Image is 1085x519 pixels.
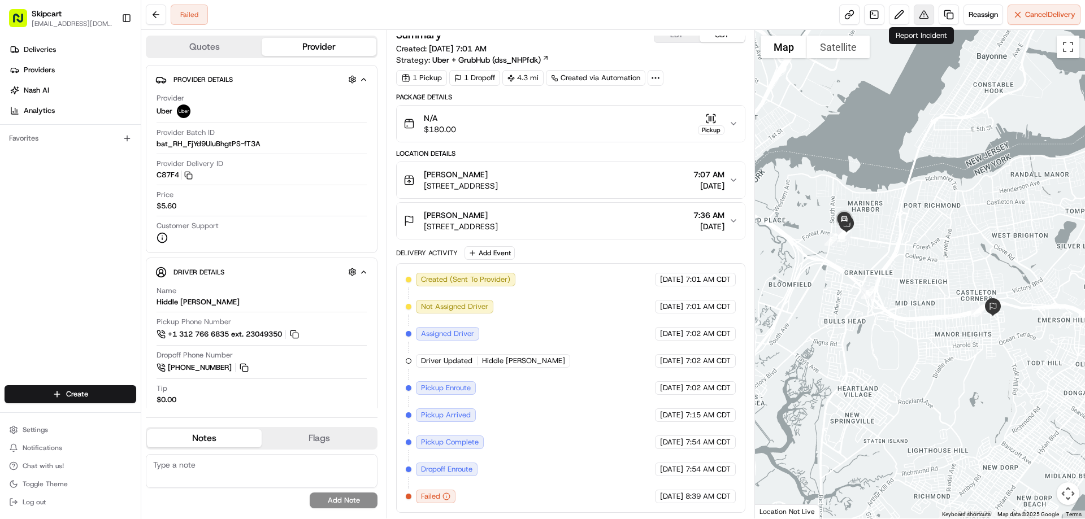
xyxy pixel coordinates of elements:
span: bat_RH_FjYd9UIuBhgtPS-fT3A [157,139,261,149]
img: Nash [11,11,34,34]
a: [PHONE_NUMBER] [157,361,250,374]
span: Pickup Complete [421,437,479,447]
button: CancelDelivery [1008,5,1080,25]
span: Providers [24,65,55,75]
span: Analytics [24,106,55,116]
a: Uber + GrubHub (dss_NHPfdk) [432,54,549,66]
span: Chat with us! [23,461,64,470]
span: [DATE] [660,329,683,339]
span: [DATE] [660,356,683,366]
span: Tip [157,383,167,394]
button: [PERSON_NAME][STREET_ADDRESS]7:36 AM[DATE] [397,203,744,239]
a: 💻API Documentation [91,159,186,180]
span: [PHONE_NUMBER] [168,363,232,373]
button: Reassign [964,5,1003,25]
div: 4.3 mi [502,70,544,86]
span: Not Assigned Driver [421,302,488,312]
div: 7 [833,225,854,247]
span: 7:02 AM CDT [685,356,731,366]
div: 💻 [96,165,105,174]
span: Notifications [23,443,62,452]
div: Hiddle [PERSON_NAME] [157,297,240,307]
span: Create [66,389,88,399]
a: +1 312 766 6835 ext. 23049350 [157,328,301,341]
button: Log out [5,494,136,510]
div: 4 [967,300,988,321]
span: Toggle Theme [23,479,68,489]
span: Cancel Delivery [1025,10,1075,20]
span: Failed [421,491,440,501]
div: 📗 [11,165,20,174]
div: 20 [834,222,855,243]
button: Skipcart [32,8,62,19]
button: Flags [262,429,376,447]
button: Notes [147,429,262,447]
span: +1 312 766 6835 ext. 23049350 [168,329,282,339]
span: 7:02 AM CDT [685,383,731,393]
div: Favorites [5,129,136,147]
span: Log out [23,498,46,507]
button: Map camera controls [1057,482,1079,505]
span: Created: [396,43,487,54]
span: API Documentation [107,164,181,175]
span: 8:39 AM CDT [685,491,731,501]
div: Location Not Live [755,504,820,518]
span: Nash AI [24,85,49,95]
span: [PERSON_NAME] [424,210,488,221]
div: Strategy: [396,54,549,66]
span: Provider Delivery ID [157,159,223,169]
span: [STREET_ADDRESS] [424,180,498,191]
div: 5 [857,282,878,303]
span: [STREET_ADDRESS] [424,221,498,232]
span: Customer Support [157,221,219,231]
img: 1736555255976-a54dd68f-1ca7-489b-9aae-adbdc363a1c4 [11,108,32,128]
h3: Summary [396,30,442,40]
span: 7:54 AM CDT [685,437,731,447]
button: Pickup [698,113,724,135]
span: Knowledge Base [23,164,86,175]
span: 7:36 AM [693,210,724,221]
button: Show satellite imagery [807,36,870,58]
button: Show street map [761,36,807,58]
div: We're available if you need us! [38,119,143,128]
button: C87F4 [157,170,193,180]
span: Hiddle [PERSON_NAME] [482,356,565,366]
span: [DATE] [660,464,683,474]
div: Start new chat [38,108,185,119]
button: Toggle Theme [5,476,136,492]
button: N/A$180.00Pickup [397,106,744,142]
span: $180.00 [424,124,456,135]
span: 7:02 AM CDT [685,329,731,339]
a: Terms (opens in new tab) [1066,511,1082,517]
span: N/A [424,112,456,124]
span: Provider Batch ID [157,128,215,138]
p: Welcome 👋 [11,45,206,63]
span: 7:07 AM [693,169,724,180]
input: Clear [29,73,186,85]
span: Pickup Arrived [421,410,471,420]
button: Create [5,385,136,403]
span: [PERSON_NAME] [424,169,488,180]
button: Skipcart[EMAIL_ADDRESS][DOMAIN_NAME] [5,5,117,32]
span: Price [157,190,173,200]
span: Assigned Driver [421,329,474,339]
span: [DATE] [660,383,683,393]
span: [DATE] [660,274,683,285]
a: 📗Knowledge Base [7,159,91,180]
button: Keyboard shortcuts [942,511,991,518]
span: Map data ©2025 Google [997,511,1059,517]
span: Name [157,286,176,296]
div: 6 [820,229,841,250]
span: Uber + GrubHub (dss_NHPfdk) [432,54,541,66]
span: [DATE] [660,437,683,447]
span: [DATE] [693,180,724,191]
button: Chat with us! [5,458,136,474]
span: Driver Details [173,268,224,277]
span: Pickup Enroute [421,383,471,393]
a: Created via Automation [546,70,645,86]
span: [DATE] [660,410,683,420]
a: Analytics [5,102,141,120]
